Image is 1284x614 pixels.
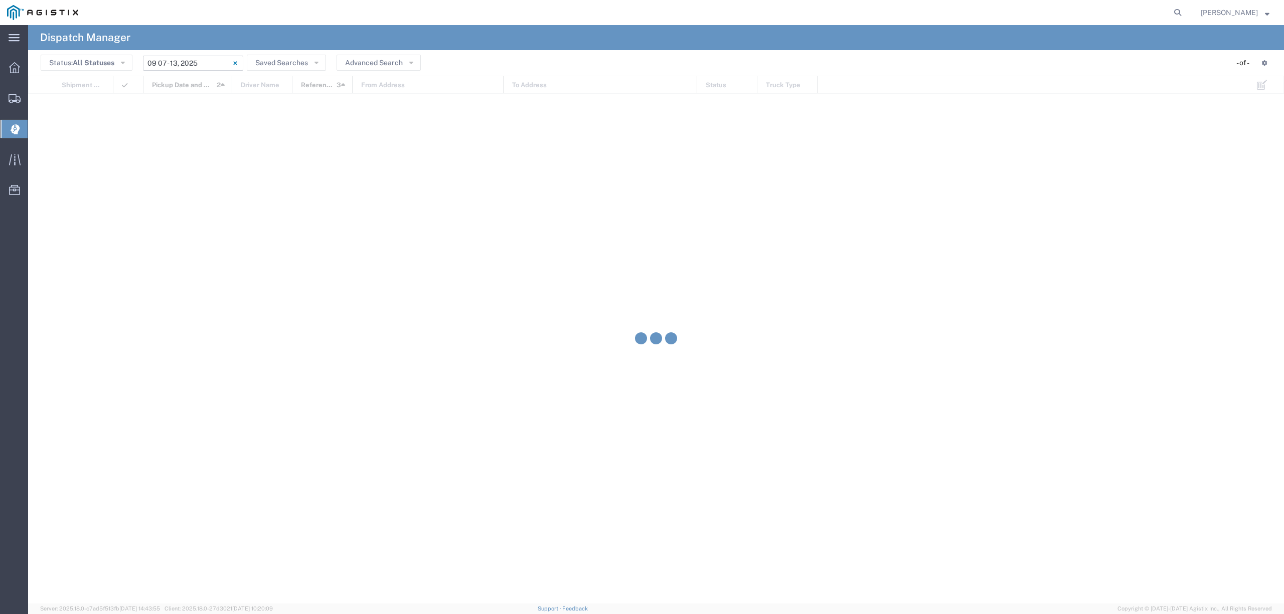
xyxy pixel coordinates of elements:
[1201,7,1258,18] span: Lorretta Ayala
[119,605,160,611] span: [DATE] 14:43:55
[1236,58,1254,68] div: - of -
[337,55,421,71] button: Advanced Search
[538,605,563,611] a: Support
[1117,604,1272,613] span: Copyright © [DATE]-[DATE] Agistix Inc., All Rights Reserved
[7,5,78,20] img: logo
[165,605,273,611] span: Client: 2025.18.0-27d3021
[247,55,326,71] button: Saved Searches
[40,25,130,50] h4: Dispatch Manager
[232,605,273,611] span: [DATE] 10:20:09
[562,605,588,611] a: Feedback
[40,605,160,611] span: Server: 2025.18.0-c7ad5f513fb
[1200,7,1270,19] button: [PERSON_NAME]
[41,55,132,71] button: Status:All Statuses
[73,59,114,67] span: All Statuses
